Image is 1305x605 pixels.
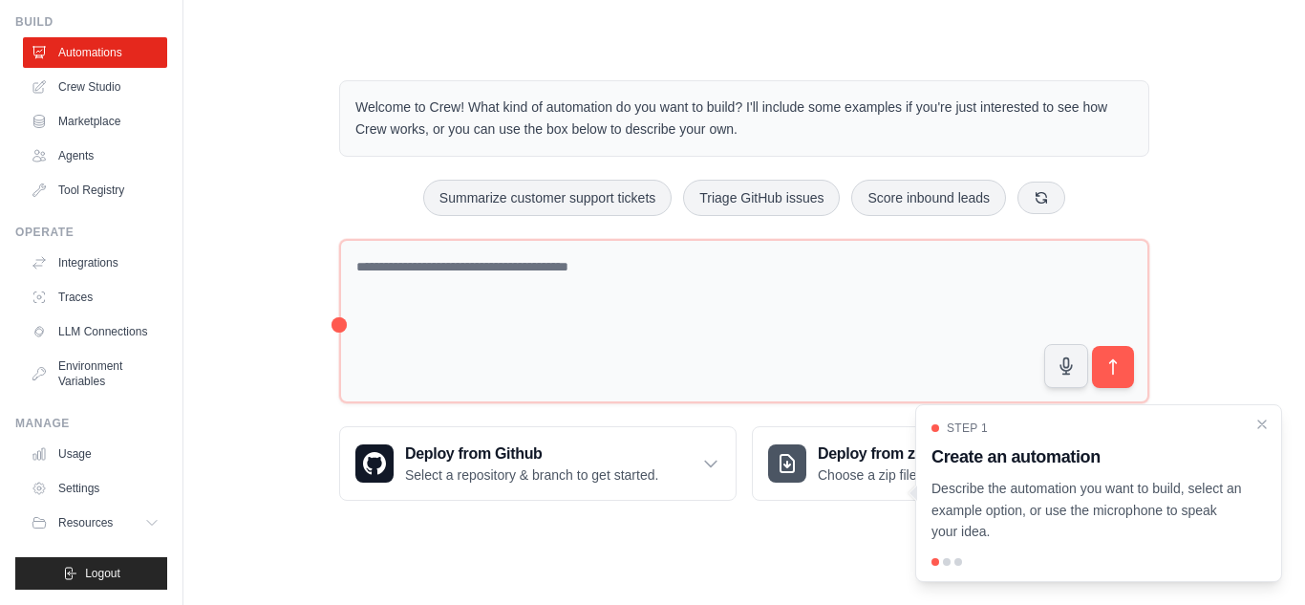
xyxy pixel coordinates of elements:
a: Crew Studio [23,72,167,102]
p: Select a repository & branch to get started. [405,465,658,485]
div: Manage [15,416,167,431]
h3: Deploy from Github [405,443,658,465]
a: LLM Connections [23,316,167,347]
a: Usage [23,439,167,469]
iframe: Chat Widget [1209,513,1305,605]
p: Welcome to Crew! What kind of automation do you want to build? I'll include some examples if you'... [355,97,1133,140]
div: Build [15,14,167,30]
span: Resources [58,515,113,530]
h3: Create an automation [931,443,1243,470]
button: Logout [15,557,167,590]
div: Operate [15,225,167,240]
button: Summarize customer support tickets [423,180,672,216]
a: Marketplace [23,106,167,137]
span: Step 1 [947,421,988,436]
a: Agents [23,140,167,171]
button: Close walkthrough [1254,417,1270,432]
button: Triage GitHub issues [683,180,840,216]
a: Integrations [23,248,167,278]
span: Logout [85,566,120,581]
button: Resources [23,508,167,538]
h3: Deploy from zip file [818,443,979,465]
a: Traces [23,282,167,313]
button: Score inbound leads [851,180,1006,216]
a: Automations [23,37,167,68]
a: Environment Variables [23,351,167,397]
p: Describe the automation you want to build, select an example option, or use the microphone to spe... [931,478,1243,543]
p: Choose a zip file to upload. [818,465,979,485]
a: Settings [23,473,167,504]
a: Tool Registry [23,175,167,205]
